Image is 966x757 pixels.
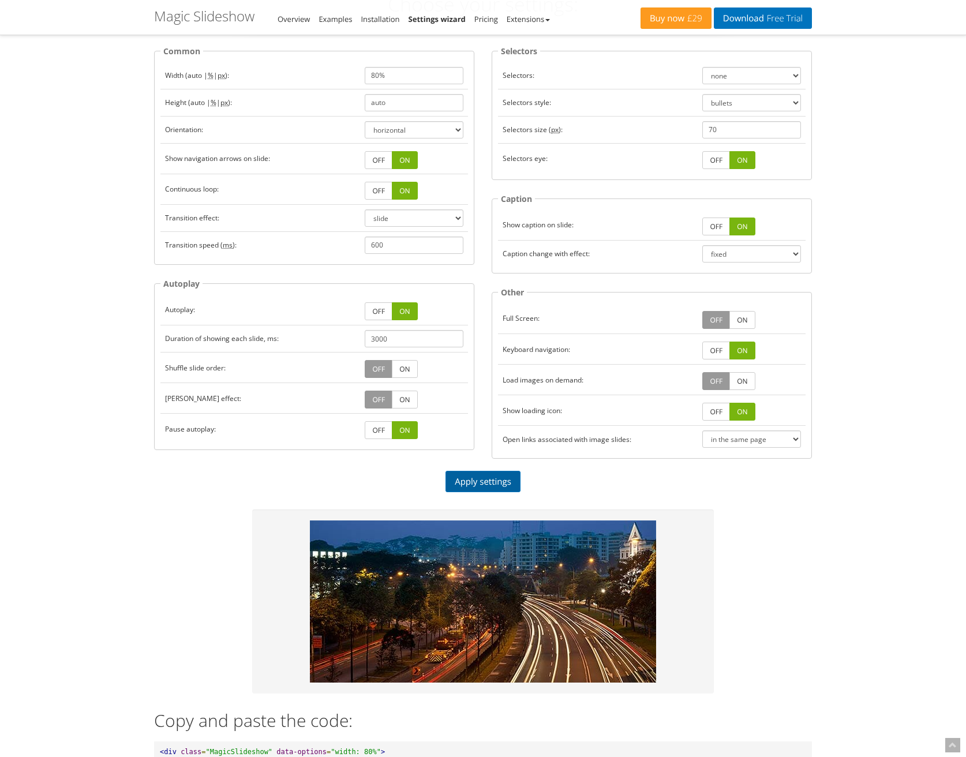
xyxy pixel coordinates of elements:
td: Show navigation arrows on slide: [160,143,360,174]
acronym: pixels [551,125,559,134]
a: ON [729,342,755,359]
acronym: pixels [220,98,228,107]
td: [PERSON_NAME] effect: [160,383,360,414]
td: Caption change with effect: [498,240,698,267]
td: Orientation: [160,116,360,143]
legend: Caption [498,192,535,205]
a: OFF [702,151,730,169]
legend: Common [160,44,203,58]
td: Full Screen: [498,303,698,334]
a: Pricing [474,14,498,24]
td: Selectors style: [498,89,698,116]
span: <div [160,748,177,756]
img: Magic Slideshow - Settings Wizard [310,520,656,683]
a: OFF [365,151,392,169]
td: Show loading icon: [498,395,698,426]
a: OFF [702,372,730,390]
td: Selectors size ( ): [498,116,698,143]
a: ON [729,311,755,329]
a: DownloadFree Trial [714,8,812,29]
td: Continuous loop: [160,174,360,204]
a: Buy now£29 [641,8,712,29]
td: Height ( ): [160,89,360,116]
acronym: pixels [218,70,225,80]
a: Settings wizard [409,14,466,24]
span: auto | | [188,70,225,80]
a: OFF [365,421,392,439]
a: OFF [702,403,730,421]
span: data-options [276,748,327,756]
h2: Copy and paste the code: [154,711,812,730]
a: OFF [702,218,730,235]
span: = [327,748,331,756]
a: ON [392,391,417,409]
a: Examples [319,14,352,24]
a: Apply settings [445,471,521,492]
a: ON [392,421,417,439]
td: Keyboard navigation: [498,334,698,365]
a: Overview [278,14,310,24]
a: OFF [365,302,392,320]
td: Pause autoplay: [160,414,360,444]
td: Selectors eye: [498,143,698,174]
span: £29 [684,14,702,23]
a: ON [392,182,417,200]
a: OFF [702,342,730,359]
a: ON [729,151,755,169]
a: ON [392,360,417,378]
td: Show caption on slide: [498,210,698,241]
td: Open links associated with image slides: [498,426,698,453]
h1: Magic Slideshow [154,9,254,24]
td: Duration of showing each slide, ms: [160,325,360,353]
a: ON [729,218,755,235]
acronym: percentage [208,70,214,80]
a: Installation [361,14,399,24]
a: ON [729,403,755,421]
span: "width: 80%" [331,748,381,756]
td: Width ( ): [160,62,360,89]
span: auto | | [190,98,228,107]
td: Load images on demand: [498,365,698,395]
acronym: percentage [211,98,216,107]
span: = [201,748,205,756]
a: OFF [702,311,730,329]
span: class [181,748,201,756]
a: ON [729,372,755,390]
legend: Selectors [498,44,540,58]
a: Extensions [507,14,550,24]
td: Transition effect: [160,204,360,231]
legend: Other [498,286,527,299]
legend: Autoplay [160,277,203,290]
td: Shuffle slide order: [160,353,360,383]
a: OFF [365,391,392,409]
td: Autoplay: [160,295,360,325]
a: ON [392,151,417,169]
a: ON [392,302,417,320]
acronym: milliseconds [223,240,233,250]
span: Free Trial [764,14,803,23]
td: Transition speed ( ): [160,231,360,258]
td: Selectors: [498,62,698,89]
a: OFF [365,360,392,378]
span: "MagicSlideshow" [206,748,273,756]
a: OFF [365,182,392,200]
span: > [381,748,385,756]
